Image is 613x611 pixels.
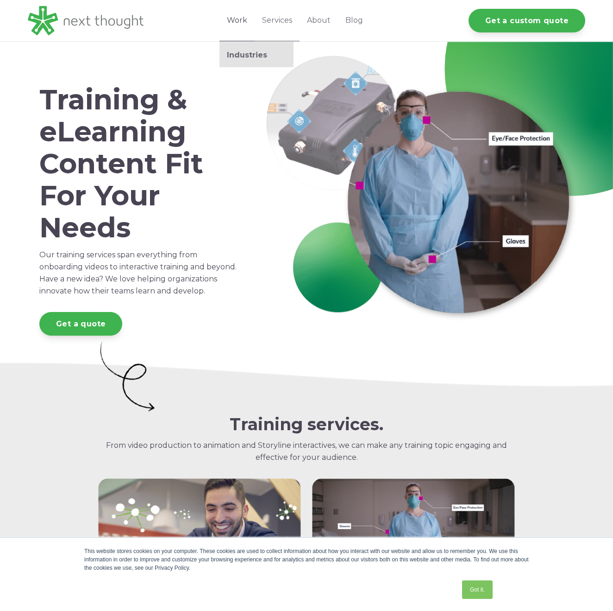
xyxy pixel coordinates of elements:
[462,580,493,599] a: Got it.
[219,51,294,60] a: Industries
[28,6,144,35] img: LG - NextThought Logo
[469,9,585,32] a: Get a custom quote
[98,338,156,415] img: Artboard 16 copy
[84,547,529,572] div: This website stores cookies on your computer. These cookies are used to collect information about...
[39,250,237,295] span: Our training services span everything from onboarding videos to interactive training and beyond. ...
[266,56,585,327] img: Services
[39,83,203,244] span: Training & eLearning Content Fit For Your Needs
[98,415,515,434] h2: Training services.
[39,312,122,336] a: Get a quote
[312,478,515,593] img: Corporate Training
[98,478,301,593] img: Onboarding Videos
[106,441,507,462] span: From video production to animation and Storyline interactives, we can make any training topic eng...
